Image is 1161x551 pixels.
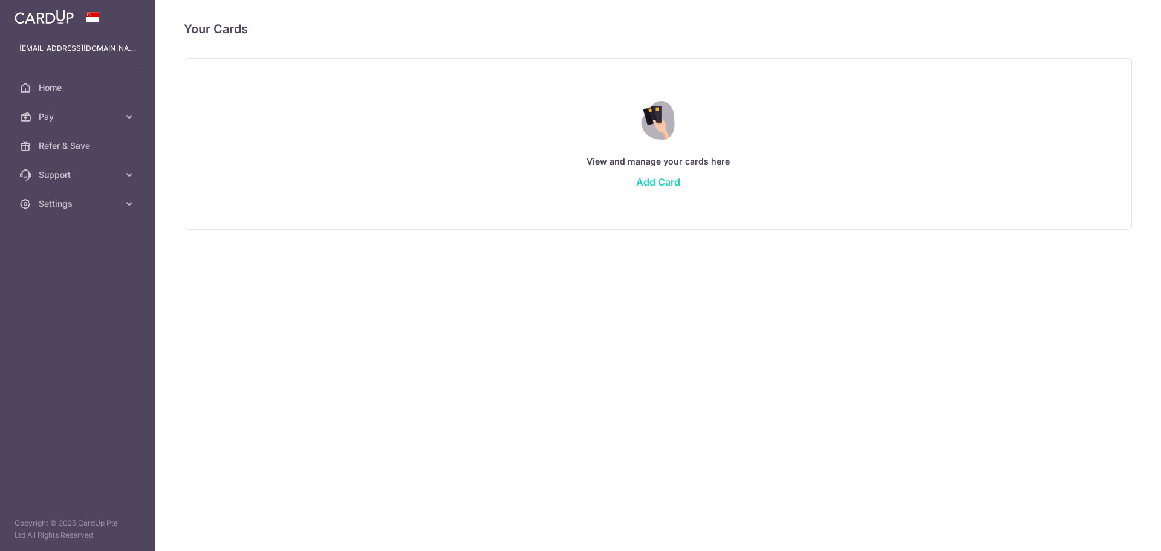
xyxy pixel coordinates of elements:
[636,176,680,188] a: Add Card
[39,82,119,94] span: Home
[19,42,135,54] p: [EMAIL_ADDRESS][DOMAIN_NAME]
[39,198,119,210] span: Settings
[209,154,1107,169] p: View and manage your cards here
[39,169,119,181] span: Support
[39,111,119,123] span: Pay
[632,101,683,140] img: Credit Card
[39,140,119,152] span: Refer & Save
[184,19,248,39] h4: Your Cards
[15,10,74,24] img: CardUp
